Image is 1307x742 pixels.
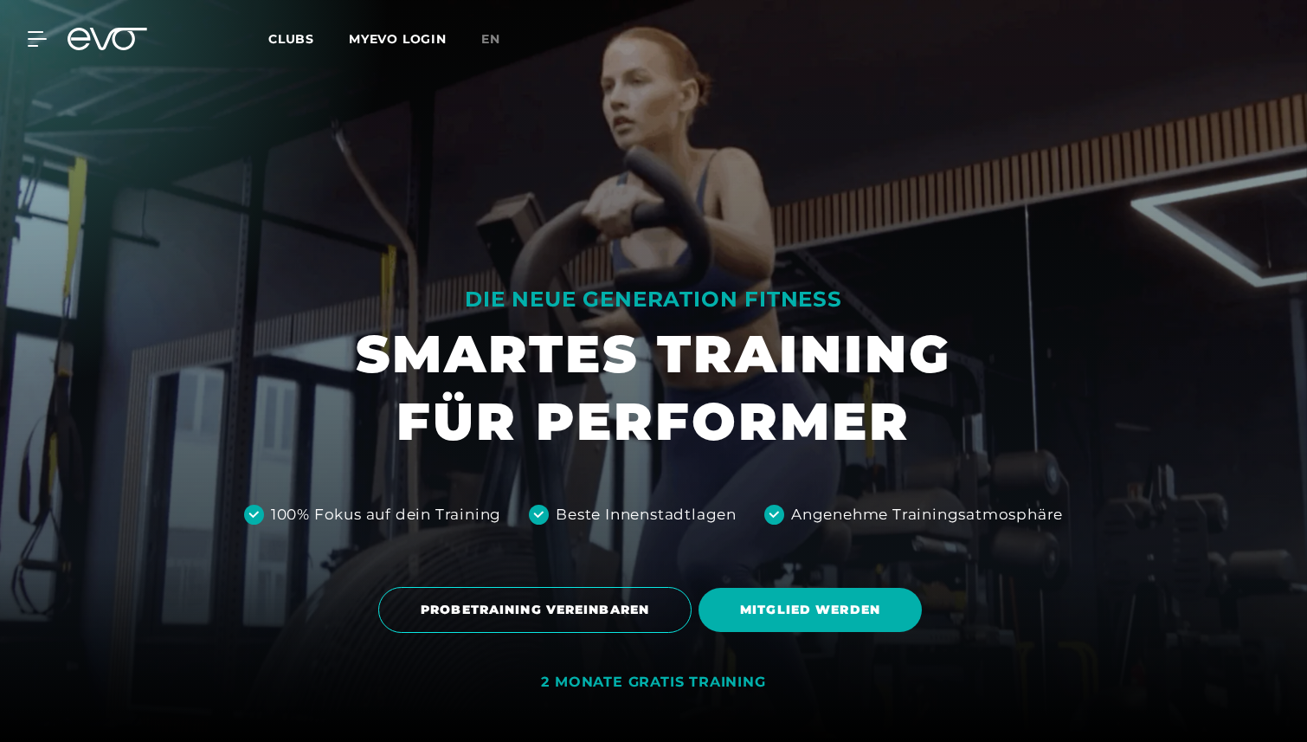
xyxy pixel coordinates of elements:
[268,30,349,47] a: Clubs
[481,31,500,47] span: en
[740,601,880,619] span: MITGLIED WERDEN
[699,575,929,645] a: MITGLIED WERDEN
[378,574,699,646] a: PROBETRAINING VEREINBAREN
[268,31,314,47] span: Clubs
[421,601,649,619] span: PROBETRAINING VEREINBAREN
[541,674,765,692] div: 2 MONATE GRATIS TRAINING
[791,504,1063,526] div: Angenehme Trainingsatmosphäre
[271,504,501,526] div: 100% Fokus auf dein Training
[481,29,521,49] a: en
[356,286,951,313] div: DIE NEUE GENERATION FITNESS
[356,320,951,455] h1: SMARTES TRAINING FÜR PERFORMER
[556,504,737,526] div: Beste Innenstadtlagen
[349,31,447,47] a: MYEVO LOGIN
